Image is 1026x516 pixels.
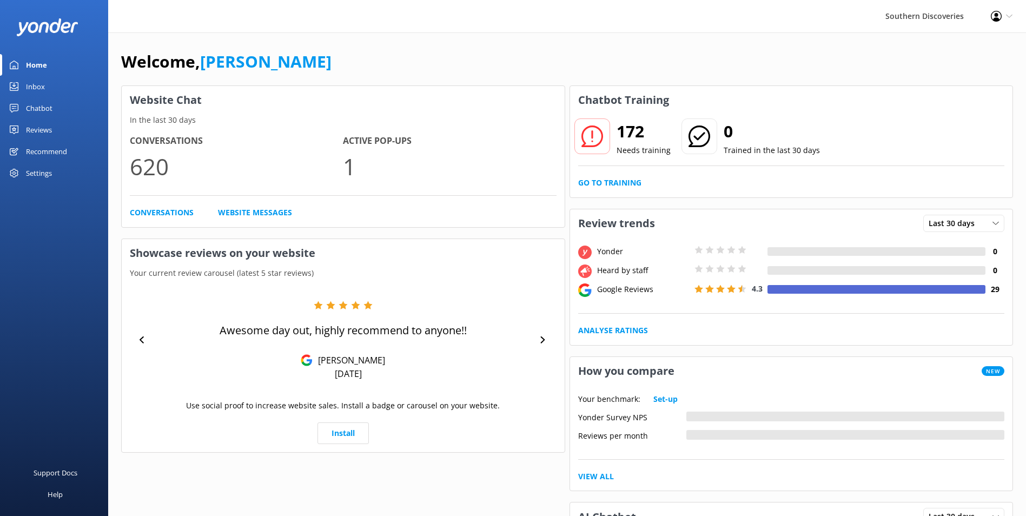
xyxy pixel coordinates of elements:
div: Reviews per month [578,430,686,440]
h4: Conversations [130,134,343,148]
a: View All [578,471,614,482]
span: Last 30 days [929,217,981,229]
h4: 29 [985,283,1004,295]
a: Install [317,422,369,444]
p: 1 [343,148,556,184]
div: Support Docs [34,462,77,484]
h3: Showcase reviews on your website [122,239,565,267]
div: Settings [26,162,52,184]
a: Set-up [653,393,678,405]
div: Yonder [594,246,692,257]
h1: Welcome, [121,49,332,75]
h2: 0 [724,118,820,144]
p: Your current review carousel (latest 5 star reviews) [122,267,565,279]
p: 620 [130,148,343,184]
div: Inbox [26,76,45,97]
h4: 0 [985,246,1004,257]
p: Trained in the last 30 days [724,144,820,156]
a: Go to Training [578,177,641,189]
span: New [982,366,1004,376]
h3: Review trends [570,209,663,237]
div: Yonder Survey NPS [578,412,686,421]
a: Conversations [130,207,194,219]
div: Recommend [26,141,67,162]
p: [PERSON_NAME] [313,354,385,366]
a: [PERSON_NAME] [200,50,332,72]
h3: How you compare [570,357,683,385]
div: Home [26,54,47,76]
span: 4.3 [752,283,763,294]
h3: Chatbot Training [570,86,677,114]
div: Heard by staff [594,264,692,276]
p: Awesome day out, highly recommend to anyone!! [220,323,467,338]
p: [DATE] [335,368,362,380]
h3: Website Chat [122,86,565,114]
a: Analyse Ratings [578,325,648,336]
h4: 0 [985,264,1004,276]
p: In the last 30 days [122,114,565,126]
img: Google Reviews [301,354,313,366]
img: yonder-white-logo.png [16,18,78,36]
h4: Active Pop-ups [343,134,556,148]
div: Reviews [26,119,52,141]
h2: 172 [617,118,671,144]
div: Google Reviews [594,283,692,295]
p: Use social proof to increase website sales. Install a badge or carousel on your website. [186,400,500,412]
div: Chatbot [26,97,52,119]
p: Your benchmark: [578,393,640,405]
div: Help [48,484,63,505]
p: Needs training [617,144,671,156]
a: Website Messages [218,207,292,219]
